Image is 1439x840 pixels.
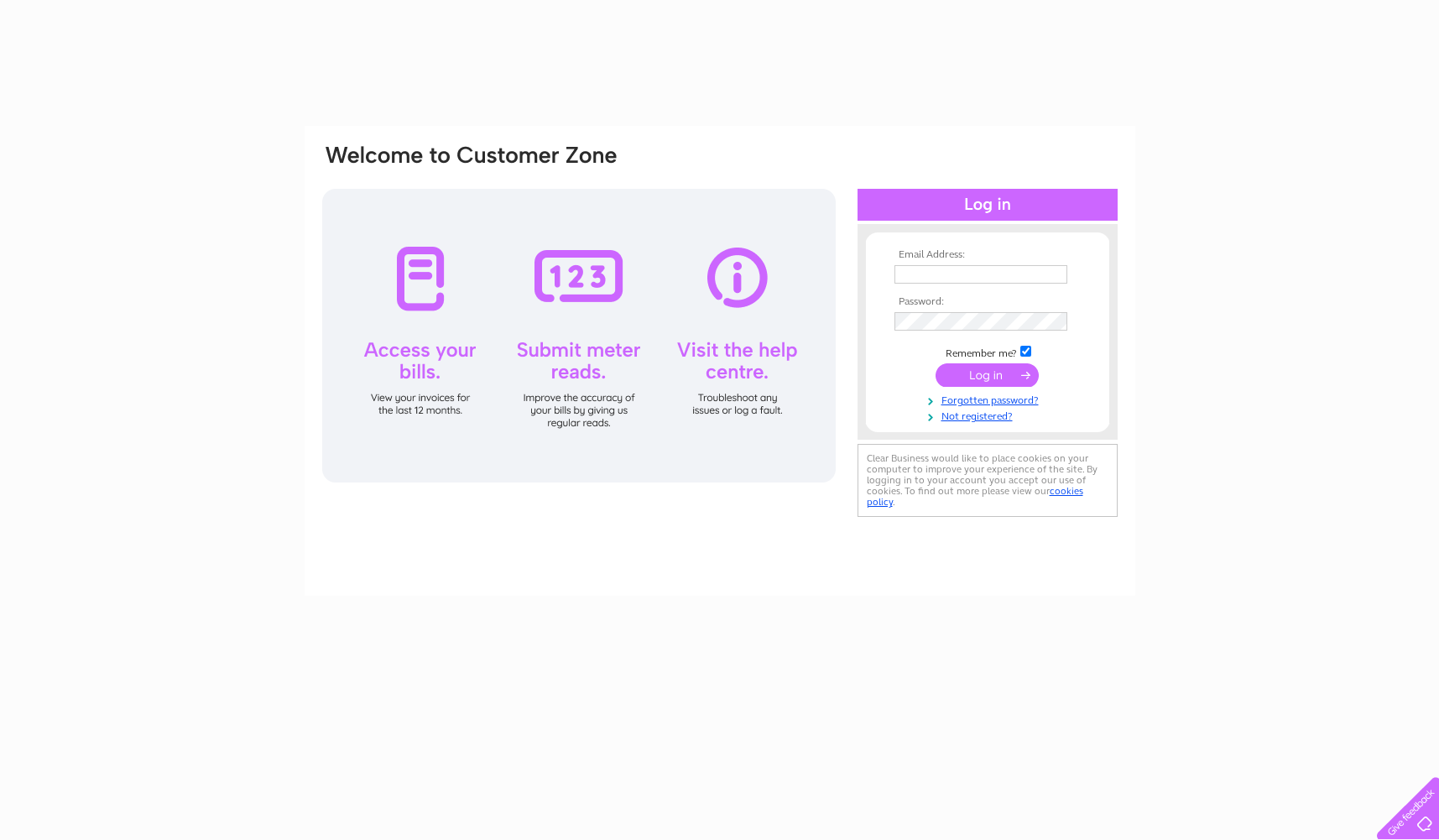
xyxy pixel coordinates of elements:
[894,407,1085,423] a: Not registered?
[890,343,1085,360] td: Remember me?
[858,444,1118,517] div: Clear Business would like to place cookies on your computer to improve your experience of the sit...
[894,391,1085,407] a: Forgotten password?
[936,363,1039,387] input: Submit
[890,296,1085,308] th: Password:
[890,249,1085,261] th: Email Address:
[867,485,1083,508] a: cookies policy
